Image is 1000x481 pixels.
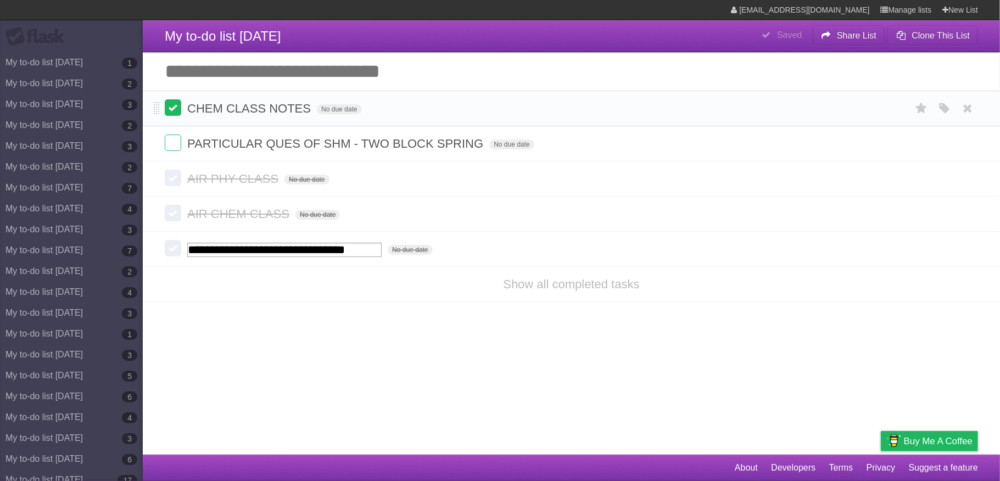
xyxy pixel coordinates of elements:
span: No due date [489,139,534,149]
span: PARTICULAR QUES OF SHM - TWO BLOCK SPRING [187,137,486,150]
b: 1 [122,58,137,69]
span: No due date [388,245,432,255]
img: Buy me a coffee [886,432,901,450]
b: Share List [837,31,876,40]
b: 3 [122,308,137,319]
button: Share List [813,26,885,46]
b: 2 [122,266,137,277]
a: About [735,457,758,478]
b: Clone This List [912,31,970,40]
span: No due date [284,175,329,184]
b: 2 [122,162,137,173]
label: Done [165,170,181,186]
b: 2 [122,120,137,131]
button: Clone This List [887,26,978,46]
b: 1 [122,329,137,340]
b: 7 [122,245,137,256]
b: Saved [777,30,802,40]
div: Flask [5,27,71,47]
a: Privacy [867,457,895,478]
a: Terms [829,457,853,478]
label: Done [165,240,181,256]
span: AIR CHEM CLASS [187,207,292,221]
label: Star task [911,99,932,118]
b: 4 [122,412,137,423]
span: Buy me a coffee [904,432,973,451]
span: AIR PHY CLASS [187,172,281,186]
b: 3 [122,350,137,361]
b: 6 [122,391,137,402]
a: Buy me a coffee [881,431,978,451]
b: 3 [122,433,137,444]
a: Suggest a feature [909,457,978,478]
b: 3 [122,141,137,152]
b: 6 [122,454,137,465]
b: 4 [122,204,137,215]
b: 3 [122,225,137,236]
b: 5 [122,371,137,382]
b: 2 [122,79,137,90]
a: Developers [771,457,815,478]
b: 3 [122,99,137,110]
label: Done [165,99,181,116]
label: Done [165,135,181,151]
span: No due date [295,210,340,220]
a: Show all completed tasks [503,277,639,291]
b: 4 [122,287,137,298]
label: Done [165,205,181,221]
span: No due date [317,104,361,114]
span: My to-do list [DATE] [165,29,281,43]
span: CHEM CLASS NOTES [187,102,314,115]
b: 7 [122,183,137,194]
